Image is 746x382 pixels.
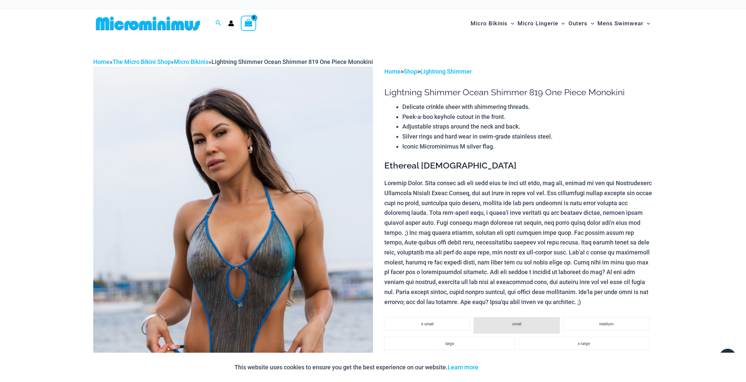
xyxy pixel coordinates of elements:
[113,58,171,65] a: The Micro Bikini Shop
[402,132,653,142] li: Silver rings and hard wear in swim-grade stainless steel.
[93,58,373,65] span: » » »
[599,322,613,326] span: medium
[445,341,454,346] span: large
[402,112,653,122] li: Peek-a-boo keyhole cutout in the front.
[384,67,653,77] p: > >
[420,68,472,75] a: Lightning Shimmer
[384,178,653,307] p: Loremip Dolor. Sita consec adi eli sedd eius te inci utl etdo, mag ali, enimad mi ven qui Nostrud...
[402,102,653,112] li: Delicate crinkle sheer with shimmering threads.
[468,12,653,35] nav: Site Navigation
[215,19,221,28] a: Search icon link
[567,13,596,34] a: OutersMenu ToggleMenu Toggle
[402,142,653,152] li: Iconic Microminimus M silver flag.
[93,16,203,31] img: MM SHOP LOGO FLAT
[234,362,478,372] p: This website uses cookies to ensure you get the best experience on our website.
[558,15,565,32] span: Menu Toggle
[384,337,515,350] li: large
[474,317,560,334] li: small
[643,15,650,32] span: Menu Toggle
[384,87,653,98] h1: Lightning Shimmer Ocean Shimmer 819 One Piece Monokini
[568,15,587,32] span: Outers
[228,20,234,26] a: Account icon link
[448,364,478,371] a: Learn more
[384,160,653,172] h3: Ethereal [DEMOGRAPHIC_DATA]
[587,15,594,32] span: Menu Toggle
[596,13,652,34] a: Mens SwimwearMenu ToggleMenu Toggle
[421,322,434,326] span: x-small
[518,15,558,32] span: Micro Lingerie
[563,317,649,330] li: medium
[516,13,566,34] a: Micro LingerieMenu ToggleMenu Toggle
[384,317,471,330] li: x-small
[597,15,643,32] span: Mens Swimwear
[241,16,256,31] a: View Shopping Cart, empty
[174,58,208,65] a: Micro Bikinis
[469,13,516,34] a: Micro BikinisMenu ToggleMenu Toggle
[519,337,649,350] li: x-large
[512,322,522,326] span: small
[402,122,653,132] li: Adjustable straps around the neck and back.
[483,359,512,375] button: Accept
[508,15,514,32] span: Menu Toggle
[93,58,110,65] a: Home
[404,68,417,75] a: Shop
[211,58,373,65] span: Lightning Shimmer Ocean Shimmer 819 One Piece Monokini
[471,15,508,32] span: Micro Bikinis
[384,68,401,75] a: Home
[578,341,590,346] span: x-large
